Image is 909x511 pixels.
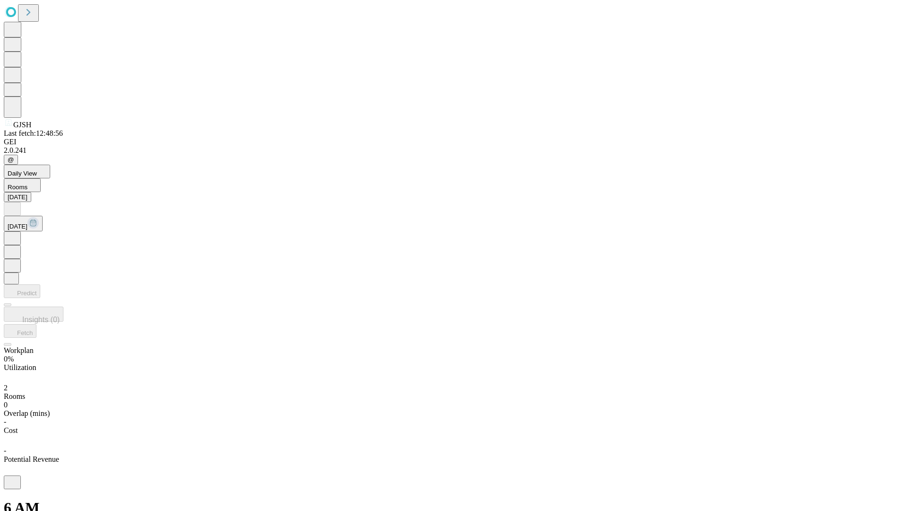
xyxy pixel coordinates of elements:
span: 0% [4,355,14,363]
button: [DATE] [4,192,31,202]
button: Daily View [4,165,50,178]
span: Overlap (mins) [4,409,50,417]
div: GEI [4,138,905,146]
span: - [4,447,6,455]
span: - [4,418,6,426]
span: Utilization [4,363,36,371]
span: Workplan [4,346,34,354]
span: Potential Revenue [4,455,59,463]
span: Insights (0) [22,316,60,324]
span: GJSH [13,121,31,129]
button: Rooms [4,178,41,192]
span: Last fetch: 12:48:56 [4,129,63,137]
span: 0 [4,401,8,409]
button: Predict [4,284,40,298]
span: Rooms [8,184,27,191]
button: @ [4,155,18,165]
button: [DATE] [4,216,43,231]
button: Fetch [4,324,36,338]
div: 2.0.241 [4,146,905,155]
span: 2 [4,384,8,392]
button: Insights (0) [4,307,63,322]
span: [DATE] [8,223,27,230]
span: @ [8,156,14,163]
span: Cost [4,426,18,434]
span: Daily View [8,170,37,177]
span: Rooms [4,392,25,400]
